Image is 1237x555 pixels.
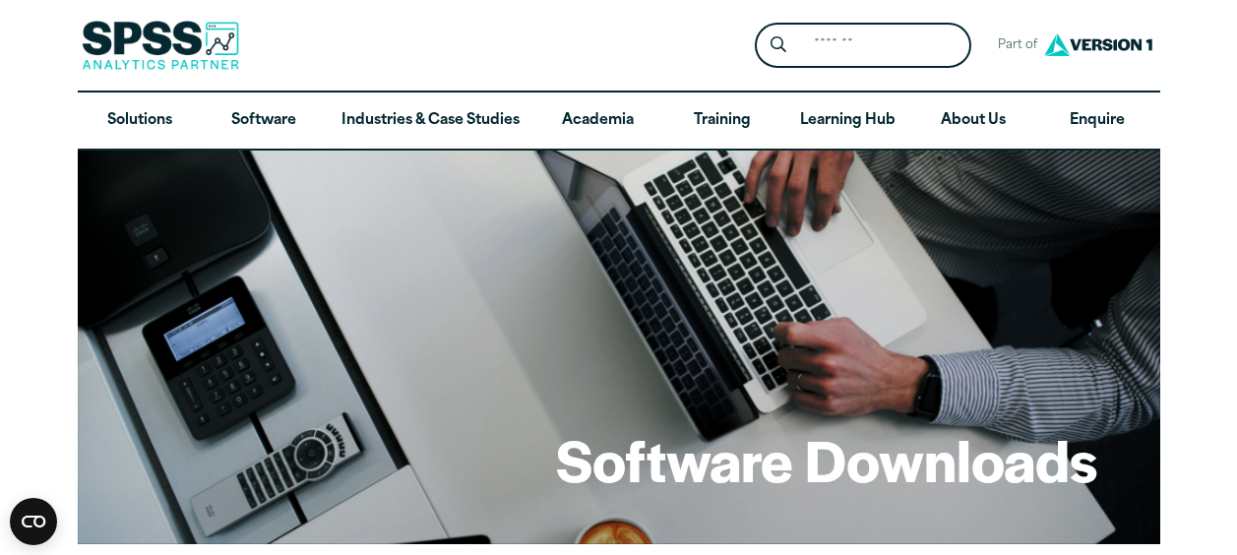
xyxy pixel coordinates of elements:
[78,92,202,150] a: Solutions
[1035,92,1159,150] a: Enquire
[760,28,796,64] button: Search magnifying glass icon
[784,92,911,150] a: Learning Hub
[1039,27,1157,63] img: Version1 Logo
[82,21,239,70] img: SPSS Analytics Partner
[326,92,535,150] a: Industries & Case Studies
[10,498,57,545] button: Open CMP widget
[535,92,659,150] a: Academia
[755,23,971,69] form: Site Header Search Form
[987,31,1039,60] span: Part of
[659,92,783,150] a: Training
[771,36,786,53] svg: Search magnifying glass icon
[202,92,326,150] a: Software
[556,421,1097,498] h1: Software Downloads
[911,92,1035,150] a: About Us
[78,92,1160,150] nav: Desktop version of site main menu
